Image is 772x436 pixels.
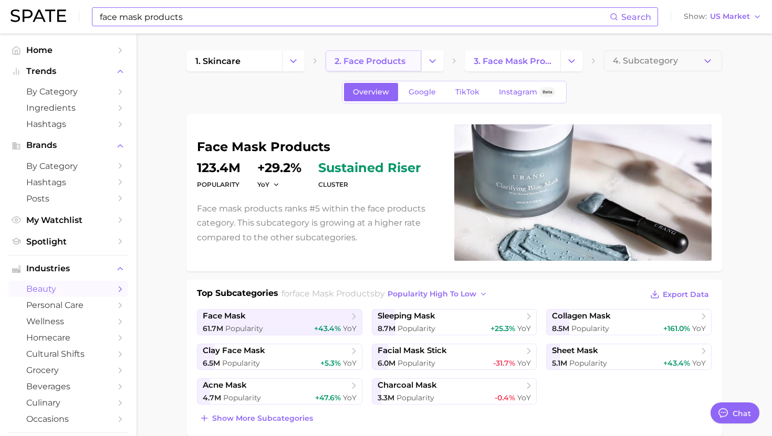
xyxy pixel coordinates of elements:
span: US Market [710,14,750,19]
span: Popularity [223,393,261,402]
span: Popularity [571,324,609,333]
a: 2. face products [326,50,421,71]
a: My Watchlist [8,212,128,228]
button: popularity high to low [385,287,491,301]
button: Show more subcategories [197,411,316,426]
a: culinary [8,395,128,411]
a: face mask61.7m Popularity+43.4% YoY [197,309,362,335]
span: Popularity [398,358,435,368]
span: 8.7m [378,324,395,333]
span: sleeping mask [378,311,435,321]
span: 6.5m [203,358,220,368]
a: TikTok [446,83,488,101]
span: Beta [543,88,552,97]
span: 1. skincare [195,56,241,66]
span: 3.3m [378,393,394,402]
span: Search [621,12,651,22]
span: sustained riser [318,162,421,174]
span: facial mask stick [378,346,447,356]
span: Hashtags [26,119,110,129]
a: Overview [344,83,398,101]
span: Brands [26,141,110,150]
a: by Category [8,158,128,174]
button: YoY [257,180,280,189]
span: cultural shifts [26,349,110,359]
button: Brands [8,137,128,153]
span: beauty [26,284,110,294]
img: SPATE [11,9,66,22]
span: +25.3% [491,324,515,333]
span: 4.7m [203,393,221,402]
span: grocery [26,365,110,375]
button: Industries [8,261,128,277]
button: Trends [8,63,128,79]
span: -31.7% [493,358,515,368]
span: Popularity [398,324,435,333]
span: personal care [26,300,110,310]
span: by Category [26,161,110,171]
span: 2. face products [335,56,405,66]
span: Spotlight [26,237,110,247]
a: Hashtags [8,116,128,132]
span: Trends [26,67,110,76]
span: acne mask [203,380,247,390]
span: +43.4% [663,358,690,368]
span: YoY [343,324,357,333]
a: cultural shifts [8,346,128,362]
span: YoY [343,358,357,368]
a: beverages [8,378,128,395]
input: Search here for a brand, industry, or ingredient [99,8,610,26]
a: Spotlight [8,233,128,250]
span: YoY [517,358,531,368]
a: beauty [8,281,128,297]
dt: Popularity [197,178,241,191]
button: 4. Subcategory [604,50,722,71]
span: Posts [26,194,110,204]
a: homecare [8,329,128,346]
span: Hashtags [26,177,110,187]
span: 61.7m [203,324,223,333]
a: by Category [8,83,128,100]
span: YoY [517,324,531,333]
span: by Category [26,87,110,97]
span: beverages [26,381,110,391]
span: Popularity [569,358,607,368]
span: culinary [26,398,110,408]
a: wellness [8,313,128,329]
span: Ingredients [26,103,110,113]
span: +5.3% [320,358,341,368]
span: Overview [353,88,389,97]
span: Industries [26,264,110,273]
span: YoY [692,358,706,368]
a: Ingredients [8,100,128,116]
span: face mask [203,311,246,321]
span: -0.4% [495,393,515,402]
a: sleeping mask8.7m Popularity+25.3% YoY [372,309,537,335]
span: homecare [26,333,110,343]
a: facial mask stick6.0m Popularity-31.7% YoY [372,344,537,370]
span: wellness [26,316,110,326]
a: Posts [8,190,128,207]
span: YoY [517,393,531,402]
span: clay face mask [203,346,265,356]
p: Face mask products ranks #5 within the face products category. This subcategory is growing at a h... [197,201,442,244]
button: ShowUS Market [681,10,764,24]
button: Change Category [282,50,305,71]
a: collagen mask8.5m Popularity+161.0% YoY [546,309,712,335]
a: occasions [8,411,128,427]
span: popularity high to low [388,290,476,299]
span: 8.5m [552,324,569,333]
button: Change Category [421,50,444,71]
a: acne mask4.7m Popularity+47.6% YoY [197,378,362,405]
button: Change Category [560,50,583,71]
span: Popularity [222,358,260,368]
span: YoY [257,180,269,189]
a: personal care [8,297,128,313]
dd: +29.2% [257,162,301,174]
span: Export Data [663,290,709,299]
span: YoY [343,393,357,402]
h1: face mask products [197,141,442,153]
span: sheet mask [552,346,598,356]
span: Popularity [397,393,434,402]
span: 4. Subcategory [613,56,678,66]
